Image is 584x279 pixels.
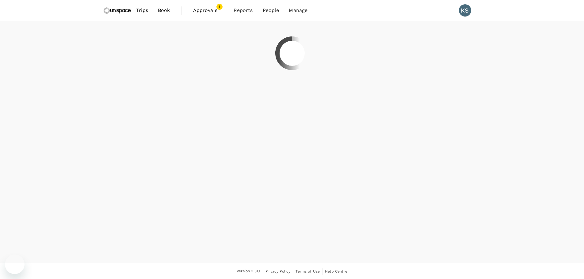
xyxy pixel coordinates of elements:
[193,7,224,14] span: Approvals
[216,4,223,10] span: 1
[263,7,279,14] span: People
[103,4,132,17] img: Unispace
[459,4,471,17] div: KS
[5,254,25,274] iframe: Button to launch messaging window
[296,268,320,275] a: Terms of Use
[265,268,290,275] a: Privacy Policy
[289,7,307,14] span: Manage
[265,269,290,273] span: Privacy Policy
[296,269,320,273] span: Terms of Use
[158,7,170,14] span: Book
[237,268,260,274] span: Version 3.51.1
[136,7,148,14] span: Trips
[325,268,347,275] a: Help Centre
[234,7,253,14] span: Reports
[325,269,347,273] span: Help Centre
